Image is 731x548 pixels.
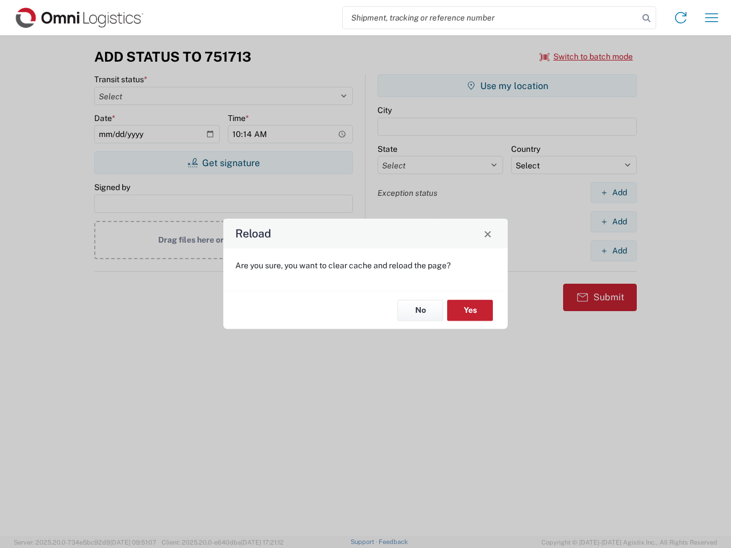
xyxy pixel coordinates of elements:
button: No [397,300,443,321]
input: Shipment, tracking or reference number [343,7,638,29]
button: Yes [447,300,493,321]
h4: Reload [235,225,271,242]
button: Close [480,225,496,241]
p: Are you sure, you want to clear cache and reload the page? [235,260,496,271]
